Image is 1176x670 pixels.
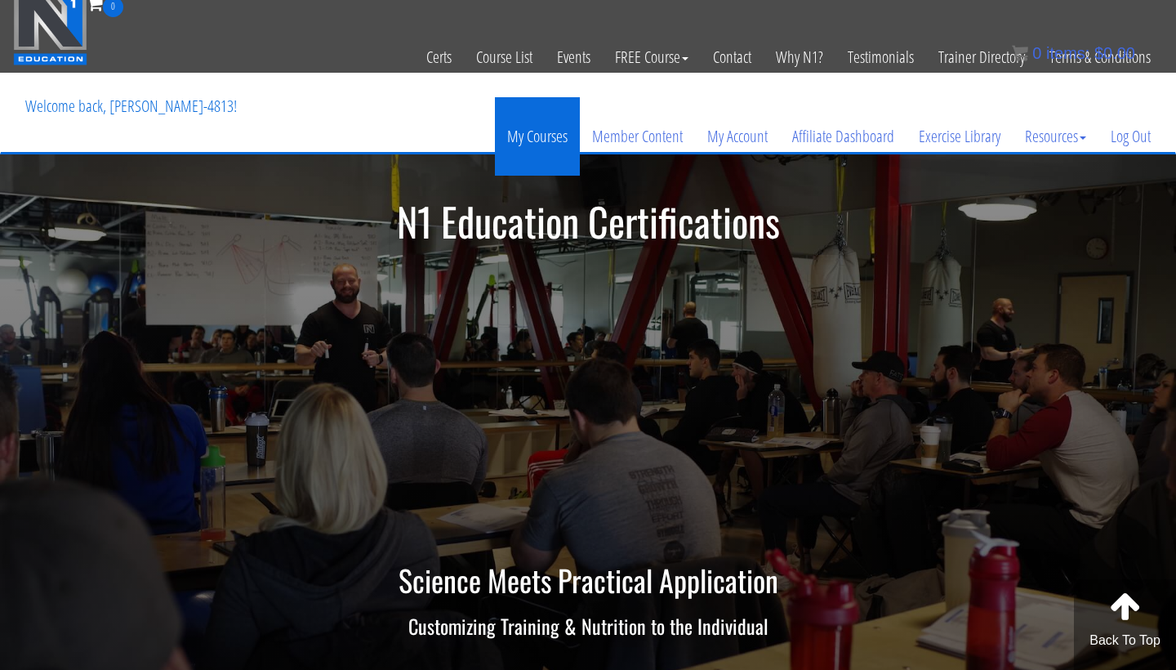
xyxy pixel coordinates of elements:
[13,74,249,139] p: Welcome back, [PERSON_NAME]-4813!
[1037,17,1163,97] a: Terms & Conditions
[414,17,464,97] a: Certs
[545,17,603,97] a: Events
[110,615,1066,636] h3: Customizing Training & Nutrition to the Individual
[695,97,780,176] a: My Account
[764,17,835,97] a: Why N1?
[110,564,1066,596] h2: Science Meets Practical Application
[926,17,1037,97] a: Trainer Directory
[1094,44,1135,62] bdi: 0.00
[603,17,701,97] a: FREE Course
[1012,45,1028,61] img: icon11.png
[1012,44,1135,62] a: 0 items: $0.00
[110,200,1066,243] h1: N1 Education Certifications
[906,97,1013,176] a: Exercise Library
[1046,44,1089,62] span: items:
[580,97,695,176] a: Member Content
[1013,97,1098,176] a: Resources
[495,97,580,176] a: My Courses
[780,97,906,176] a: Affiliate Dashboard
[464,17,545,97] a: Course List
[701,17,764,97] a: Contact
[1074,631,1176,650] p: Back To Top
[1094,44,1103,62] span: $
[1098,97,1163,176] a: Log Out
[1032,44,1041,62] span: 0
[835,17,926,97] a: Testimonials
